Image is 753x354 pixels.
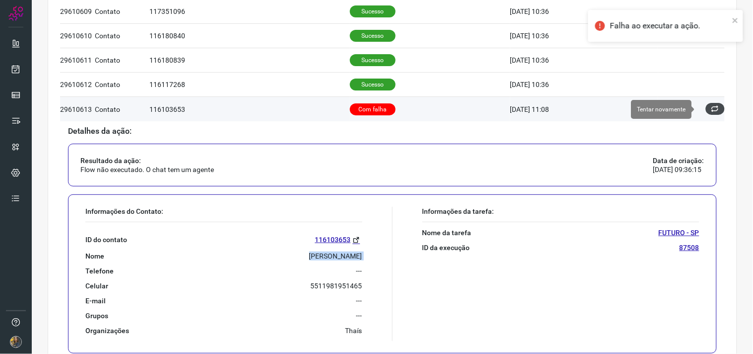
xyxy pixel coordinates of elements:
span: Tentar novamente [637,106,686,113]
p: Com falha [350,103,396,115]
p: --- [356,266,362,275]
p: Detalhes da ação: [68,127,717,136]
p: Informações da tarefa: [422,207,700,216]
td: [DATE] 11:08 [510,97,659,121]
button: close [732,14,739,26]
p: Sucesso [350,79,396,90]
p: Sucesso [350,30,396,42]
td: 116117268 [149,73,350,97]
p: [DATE] 09:36:15 [653,165,704,174]
td: [DATE] 10:36 [510,24,659,48]
p: Flow não executado. O chat tem um agente [80,165,214,174]
div: Falha ao executar a ação. [610,20,729,32]
p: Informações do Contato: [85,207,362,216]
td: 29610610 [60,24,95,48]
p: Resultado da ação: [80,156,214,165]
td: 116180839 [149,48,350,73]
p: Organizações [85,326,129,335]
p: Grupos [85,311,108,320]
p: Sucesso [350,54,396,66]
p: Nome [85,252,104,261]
p: 5511981951465 [311,281,362,290]
img: Logo [8,6,23,21]
p: Celular [85,281,108,290]
p: ID do contato [85,235,127,244]
p: Thaís [345,326,362,335]
td: Contato [95,97,149,121]
p: --- [356,296,362,305]
p: Data de criação: [653,156,704,165]
p: Telefone [85,266,114,275]
p: ID da execução [422,243,470,252]
p: --- [356,311,362,320]
td: [DATE] 10:36 [510,48,659,73]
td: Contato [95,73,149,97]
p: E-mail [85,296,106,305]
td: 116103653 [149,97,350,121]
td: Contato [95,24,149,48]
td: 29610611 [60,48,95,73]
p: FUTURO - SP [659,228,699,237]
p: Nome da tarefa [422,228,472,237]
img: 7a73bbd33957484e769acd1c40d0590e.JPG [10,336,22,348]
p: [PERSON_NAME] [309,252,362,261]
td: 116180840 [149,24,350,48]
p: Sucesso [350,5,396,17]
td: Contato [95,48,149,73]
td: 29610613 [60,97,95,121]
td: 29610612 [60,73,95,97]
td: [DATE] 10:36 [510,73,659,97]
p: 87508 [680,243,699,252]
a: 116103653 [315,234,362,246]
